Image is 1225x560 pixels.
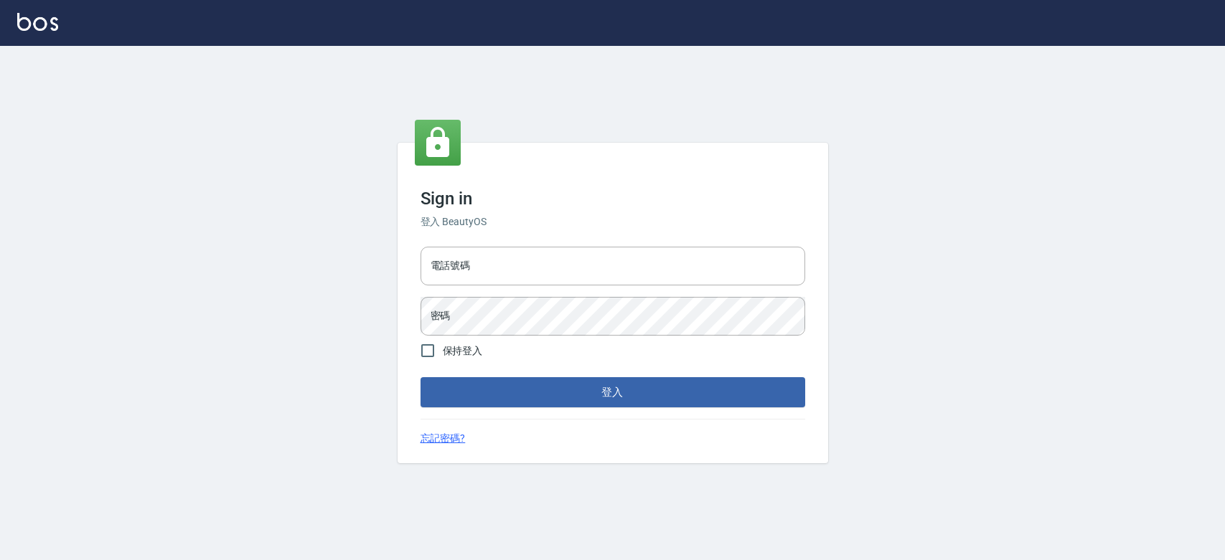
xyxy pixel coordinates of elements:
h3: Sign in [421,189,805,209]
a: 忘記密碼? [421,431,466,446]
img: Logo [17,13,58,31]
button: 登入 [421,377,805,407]
h6: 登入 BeautyOS [421,214,805,229]
span: 保持登入 [443,343,483,359]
